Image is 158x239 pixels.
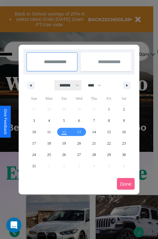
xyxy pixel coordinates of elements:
button: 2 [117,104,131,115]
span: Mon [41,93,56,104]
button: 27 [71,149,86,160]
span: 9 [123,115,125,126]
span: 5 [63,115,65,126]
span: 23 [122,138,126,149]
button: 12 [57,126,71,138]
button: 31 [27,160,41,172]
button: 20 [71,138,86,149]
button: 22 [101,138,116,149]
span: 28 [92,149,96,160]
span: 17 [32,138,36,149]
button: 11 [41,126,56,138]
span: 18 [47,138,51,149]
span: 11 [47,126,51,138]
button: 15 [101,126,116,138]
span: 3 [33,115,35,126]
button: 17 [27,138,41,149]
span: 20 [77,138,81,149]
span: 21 [92,138,96,149]
span: 19 [62,138,66,149]
span: 2 [123,104,125,115]
button: 18 [41,138,56,149]
button: 5 [57,115,71,126]
span: 8 [108,115,110,126]
span: 27 [77,149,81,160]
span: 4 [48,115,50,126]
button: 25 [41,149,56,160]
button: 6 [71,115,86,126]
span: 1 [108,104,110,115]
span: 26 [62,149,66,160]
span: Wed [71,93,86,104]
button: 4 [41,115,56,126]
button: 29 [101,149,116,160]
span: Tue [57,93,71,104]
button: 9 [117,115,131,126]
span: 15 [107,126,111,138]
span: Thu [87,93,101,104]
span: 13 [77,126,81,138]
button: 13 [71,126,86,138]
button: 21 [87,138,101,149]
button: 16 [117,126,131,138]
span: 7 [93,115,95,126]
span: 6 [78,115,80,126]
span: Fri [101,93,116,104]
span: 25 [47,149,51,160]
span: 31 [32,160,36,172]
button: Done [117,178,135,190]
span: 14 [92,126,96,138]
span: 24 [32,149,36,160]
button: 26 [57,149,71,160]
span: Sun [27,93,41,104]
span: 22 [107,138,111,149]
button: 7 [87,115,101,126]
span: 16 [122,126,126,138]
span: 10 [32,126,36,138]
button: 10 [27,126,41,138]
button: 23 [117,138,131,149]
button: 30 [117,149,131,160]
button: 1 [101,104,116,115]
button: 3 [27,115,41,126]
span: Sat [117,93,131,104]
span: 29 [107,149,111,160]
button: 19 [57,138,71,149]
span: 12 [62,126,66,138]
iframe: Intercom live chat [6,218,21,233]
button: 28 [87,149,101,160]
div: Give Feedback [3,109,8,134]
button: 8 [101,115,116,126]
span: 30 [122,149,126,160]
button: 14 [87,126,101,138]
button: 24 [27,149,41,160]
